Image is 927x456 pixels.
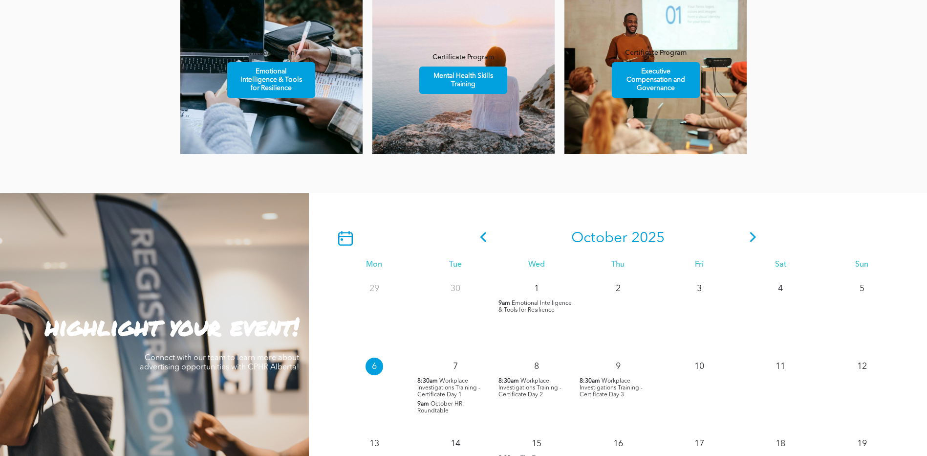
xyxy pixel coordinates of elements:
span: 9am [498,300,510,307]
span: Mental Health Skills Training [421,67,506,93]
p: 4 [772,280,789,297]
p: 12 [853,358,871,375]
div: Mon [333,260,414,270]
span: 9am [417,401,429,408]
p: 5 [853,280,871,297]
span: Emotional Intelligence & Tools for Resilience [229,63,314,97]
p: 30 [447,280,464,297]
span: Workplace Investigations Training - Certificate Day 2 [498,378,561,398]
span: October [571,231,627,246]
div: Tue [415,260,496,270]
p: 6 [366,358,383,375]
span: 2025 [631,231,665,246]
span: Executive Compensation and Governance [613,63,698,97]
p: 1 [528,280,545,297]
div: Sat [740,260,821,270]
a: Executive Compensation and Governance [612,62,700,98]
p: 16 [609,435,627,453]
span: 8:30am [580,378,600,385]
p: 15 [528,435,545,453]
div: Thu [577,260,658,270]
span: 8:30am [417,378,438,385]
p: 19 [853,435,871,453]
span: Connect with our team to learn more about advertising opportunities with CPHR Alberta! [140,354,299,371]
span: 8:30am [498,378,519,385]
span: Emotional Intelligence & Tools for Resilience [498,300,572,313]
p: 18 [772,435,789,453]
a: Emotional Intelligence & Tools for Resilience [227,62,315,98]
p: 17 [690,435,708,453]
p: 8 [528,358,545,375]
p: 2 [609,280,627,297]
p: 9 [609,358,627,375]
p: 11 [772,358,789,375]
p: 10 [690,358,708,375]
p: 29 [366,280,383,297]
div: Wed [496,260,577,270]
span: Workplace Investigations Training - Certificate Day 1 [417,378,480,398]
span: Workplace Investigations Training - Certificate Day 3 [580,378,643,398]
div: Sun [821,260,903,270]
p: 3 [690,280,708,297]
strong: highlight your event! [45,309,299,343]
span: October HR Roundtable [417,401,462,414]
a: Mental Health Skills Training [419,67,507,94]
p: 13 [366,435,383,453]
p: 14 [447,435,464,453]
p: 7 [447,358,464,375]
div: Fri [659,260,740,270]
